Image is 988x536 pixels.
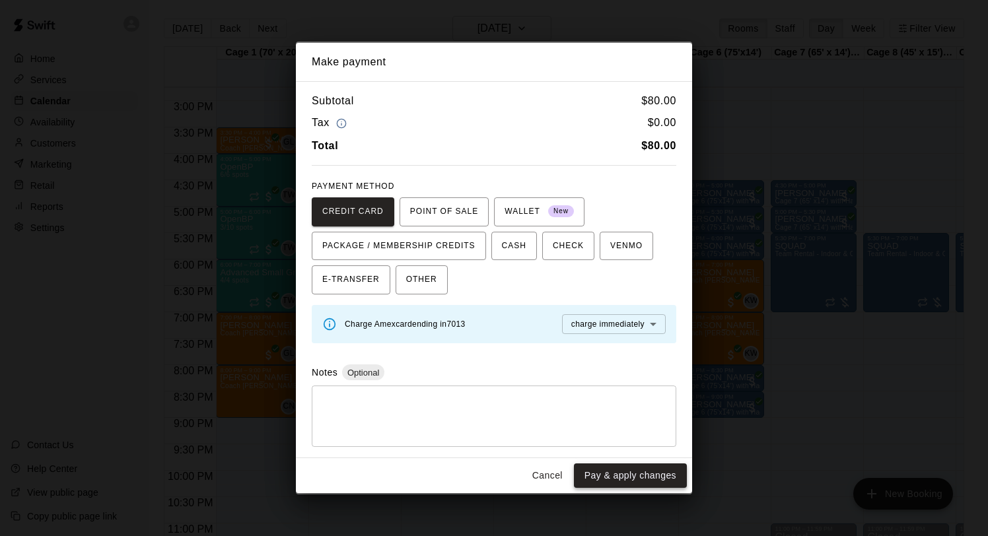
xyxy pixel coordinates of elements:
[322,236,476,257] span: PACKAGE / MEMBERSHIP CREDITS
[548,203,574,220] span: New
[322,201,384,222] span: CREDIT CARD
[505,201,574,222] span: WALLET
[553,236,584,257] span: CHECK
[345,319,466,329] span: Charge Amex card ending in 7013
[312,197,394,226] button: CREDIT CARD
[574,463,687,488] button: Pay & apply changes
[600,232,653,261] button: VENMO
[542,232,594,261] button: CHECK
[322,269,380,290] span: E-TRANSFER
[491,232,537,261] button: CASH
[312,92,354,110] h6: Subtotal
[312,182,394,191] span: PAYMENT METHOD
[342,368,384,378] span: Optional
[502,236,526,257] span: CASH
[571,319,645,329] span: charge immediately
[406,269,437,290] span: OTHER
[312,265,390,294] button: E-TRANSFER
[312,367,337,378] label: Notes
[410,201,478,222] span: POINT OF SALE
[400,197,489,226] button: POINT OF SALE
[312,232,486,261] button: PACKAGE / MEMBERSHIP CREDITS
[296,43,692,81] h2: Make payment
[610,236,643,257] span: VENMO
[494,197,584,226] button: WALLET New
[312,114,350,132] h6: Tax
[648,114,676,132] h6: $ 0.00
[526,463,569,488] button: Cancel
[641,140,676,151] b: $ 80.00
[312,140,338,151] b: Total
[641,92,676,110] h6: $ 80.00
[396,265,448,294] button: OTHER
